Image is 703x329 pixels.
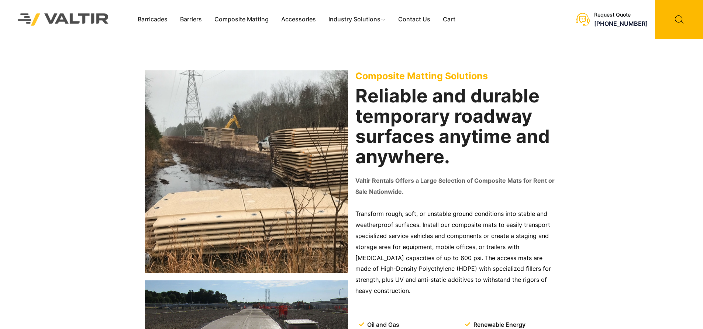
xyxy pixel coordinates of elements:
a: Contact Us [392,14,437,25]
a: Barriers [174,14,208,25]
p: Transform rough, soft, or unstable ground conditions into stable and weatherproof surfaces. Insta... [355,209,558,297]
a: [PHONE_NUMBER] [594,20,648,27]
p: Composite Matting Solutions [355,70,558,81]
a: Composite Matting [208,14,275,25]
img: Valtir Rentals [8,4,118,35]
a: Accessories [275,14,322,25]
h2: Reliable and durable temporary roadway surfaces anytime and anywhere. [355,86,558,167]
p: Valtir Rentals Offers a Large Selection of Composite Mats for Rent or Sale Nationwide. [355,175,558,197]
a: Cart [437,14,462,25]
div: Request Quote [594,12,648,18]
a: Industry Solutions [322,14,392,25]
a: Barricades [131,14,174,25]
